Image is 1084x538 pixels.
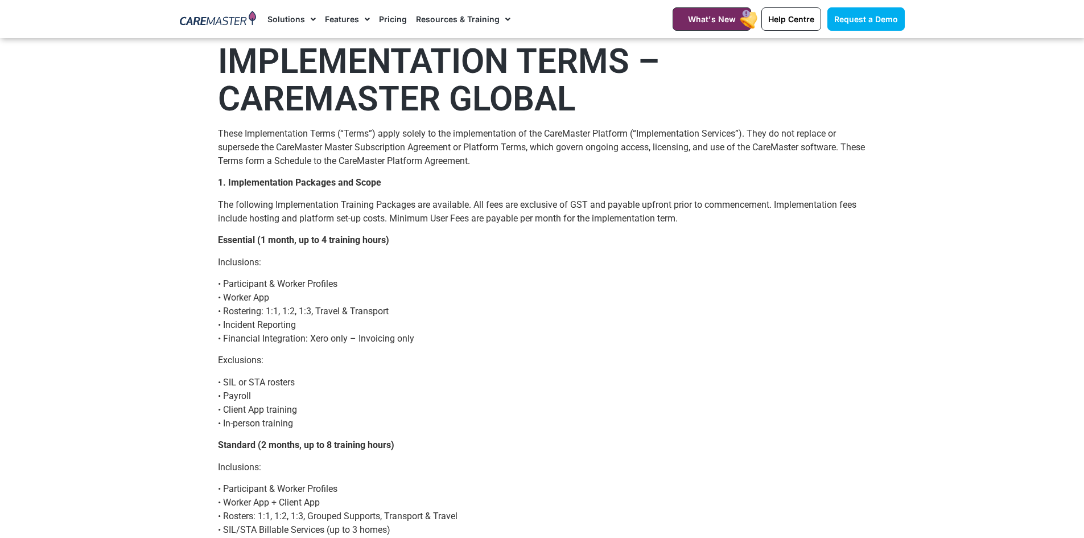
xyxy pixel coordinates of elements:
[834,14,898,24] span: Request a Demo
[827,7,905,31] a: Request a Demo
[218,198,867,225] p: The following Implementation Training Packages are available. All fees are exclusive of GST and p...
[218,376,867,430] p: • SIL or STA rosters • Payroll • Client App training • In-person training
[218,177,381,188] strong: 1. Implementation Packages and Scope
[218,235,389,245] strong: Essential (1 month, up to 4 training hours)
[218,127,867,168] p: These Implementation Terms (“Terms”) apply solely to the implementation of the CareMaster Platfor...
[688,14,736,24] span: What's New
[218,277,867,346] p: • Participant & Worker Profiles • Worker App • Rostering: 1:1, 1:2, 1:3, Travel & Transport • Inc...
[218,256,867,269] p: Inclusions:
[761,7,821,31] a: Help Centre
[673,7,751,31] a: What's New
[218,461,867,474] p: Inclusions:
[218,440,394,450] strong: Standard (2 months, up to 8 training hours)
[218,354,867,367] p: Exclusions:
[218,43,867,118] h1: IMPLEMENTATION TERMS – CAREMASTER GLOBAL
[180,11,257,28] img: CareMaster Logo
[768,14,814,24] span: Help Centre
